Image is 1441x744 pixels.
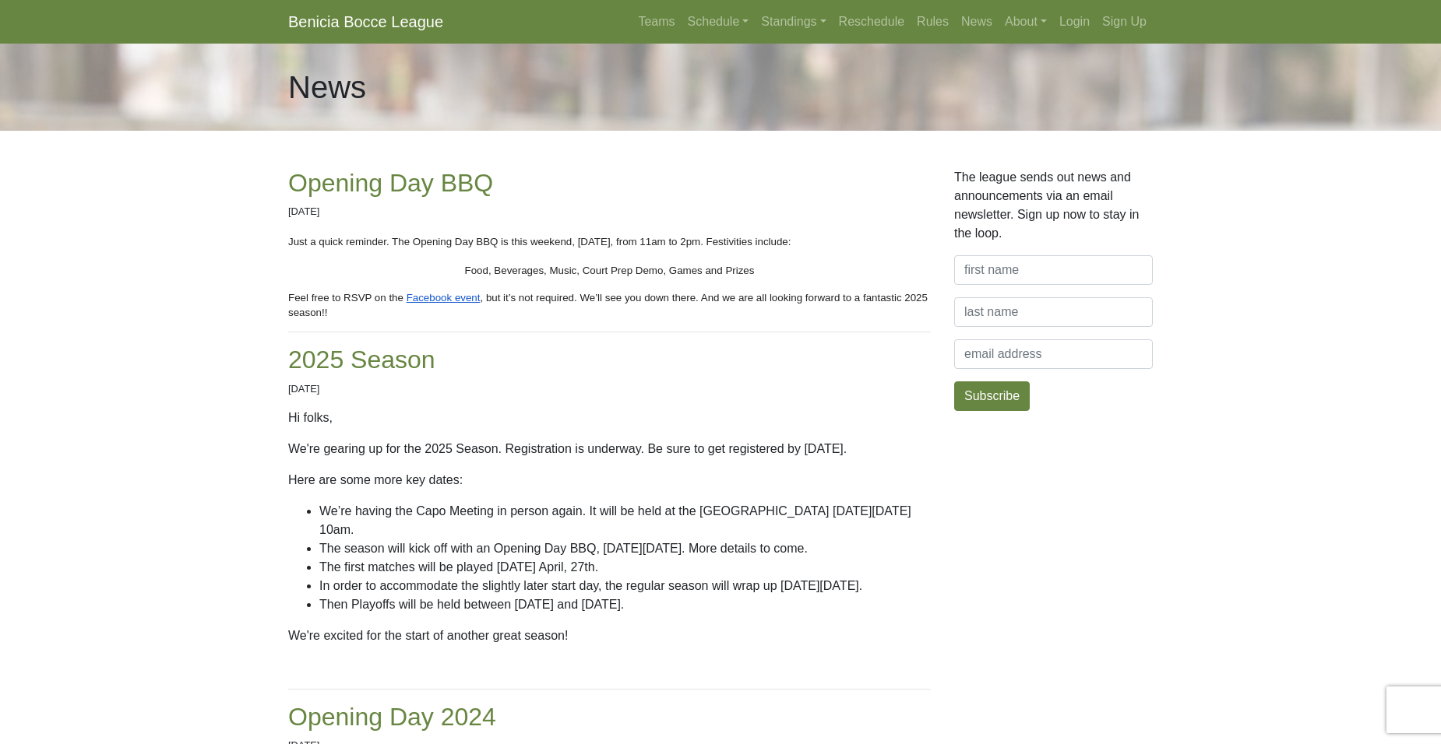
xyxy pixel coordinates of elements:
p: Here are some more key dates: [288,471,931,490]
a: 2025 Season [288,346,435,374]
li: In order to accommodate the slightly later start day, the regular season will wrap up [DATE][DATE]. [319,577,931,595]
li: The season will kick off with an Opening Day BBQ, [DATE][DATE]. More details to come. [319,539,931,558]
p: We're excited for the start of another great season! [288,626,931,645]
a: Opening Day 2024 [288,703,496,731]
a: Facebook event [403,290,481,304]
a: Opening Day BBQ [288,169,493,197]
li: Then Playoffs will be held between [DATE] and [DATE]. [319,595,931,614]
p: The league sends out news and announcements via an email newsletter. Sign up now to stay in the l... [954,168,1153,243]
li: We’re having the Capo Meeting in person again. It will be held at the [GEOGRAPHIC_DATA] [DATE][DA... [319,502,931,539]
input: first name [954,255,1153,285]
button: Subscribe [954,381,1030,411]
a: Schedule [682,6,756,37]
a: Standings [755,6,832,37]
a: Benicia Bocce League [288,6,443,37]
input: last name [954,297,1153,327]
h1: News [288,68,366,106]
a: About [999,6,1053,37]
p: [DATE] [288,204,931,219]
span: Facebook event [407,292,481,304]
p: Hi folks, [288,409,931,427]
a: Teams [632,6,681,37]
span: , but it’s not required. We’ll see you down there. And we are all looking forward to a fantastic ... [288,292,931,318]
a: Rules [911,6,955,37]
a: Sign Up [1096,6,1153,37]
p: We're gearing up for the 2025 Season. Registration is underway. Be sure to get registered by [DATE]. [288,440,931,458]
li: The first matches will be played [DATE] April, 27th. [319,558,931,577]
p: [DATE] [288,381,931,396]
a: Reschedule [833,6,911,37]
span: Just a quick reminder. The Opening Day BBQ is this weekend, [DATE], from 11am to 2pm. Festivities... [288,236,791,247]
a: News [955,6,999,37]
a: Login [1053,6,1096,37]
span: Feel free to RSVP on the [288,292,403,304]
input: email [954,339,1153,369]
span: Food, Beverages, Music, Court Prep Demo, Games and Prizes [465,265,755,276]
